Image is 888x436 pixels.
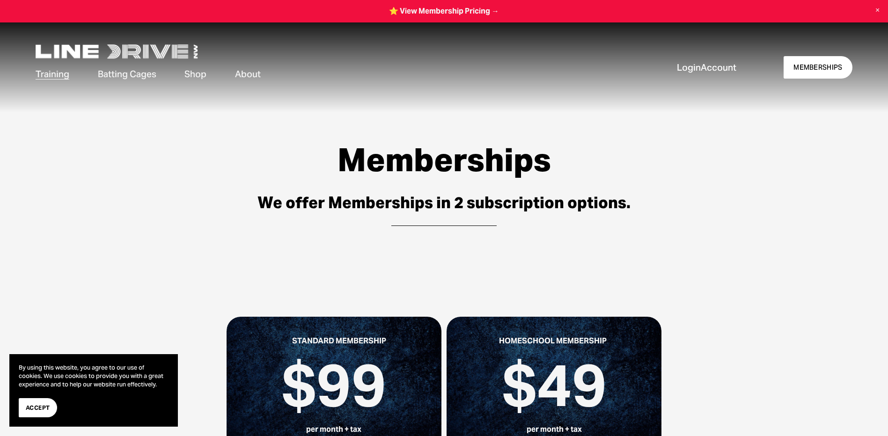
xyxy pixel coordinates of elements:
[292,336,386,346] strong: STANDARD MEMBERSHIP
[281,347,387,423] strong: $99
[36,44,198,58] img: LineDrive NorthWest
[36,68,69,80] span: Training
[9,354,178,427] section: Cookie banner
[98,68,156,80] span: Batting Cages
[502,347,607,423] strong: $49
[26,403,50,412] span: Accept
[784,56,852,79] a: MEMBERSHIPS
[235,68,261,80] span: About
[36,67,69,82] a: folder dropdown
[527,424,582,434] strong: per month + tax
[19,363,169,389] p: By using this website, you agree to our use of cookies. We use cookies to provide you with a grea...
[306,424,361,434] strong: per month + tax
[184,67,206,82] a: Shop
[171,142,717,178] h1: Memberships
[235,67,261,82] a: folder dropdown
[19,398,57,417] button: Accept
[171,193,717,213] h3: We offer Memberships in 2 subscription options.
[499,336,607,346] strong: HOMESCHOOL MEMBERSHIP
[98,67,156,82] a: folder dropdown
